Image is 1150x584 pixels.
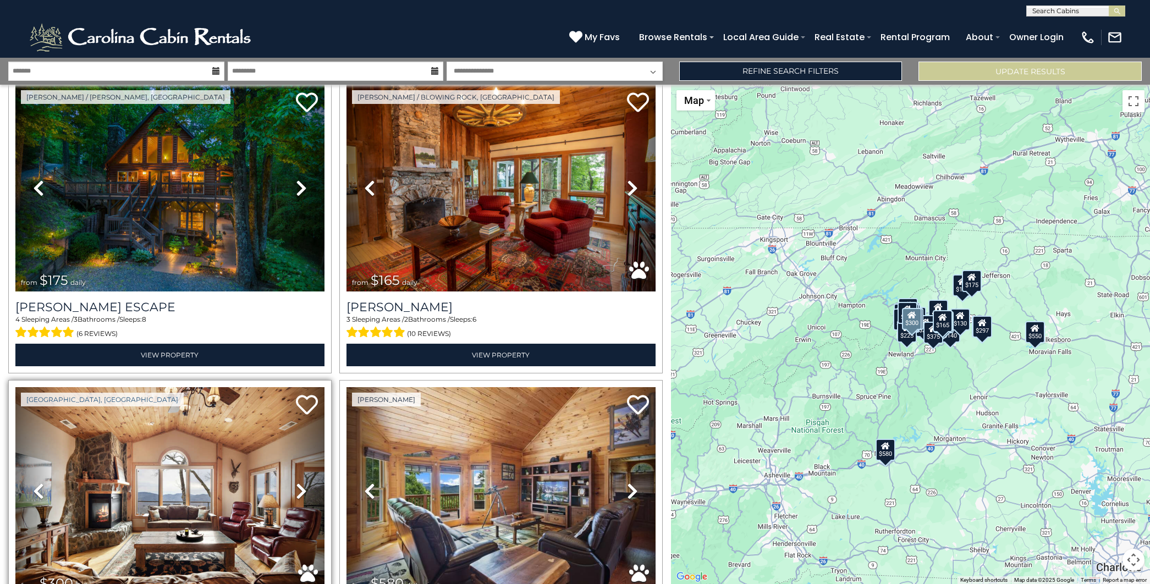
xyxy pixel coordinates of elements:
a: Local Area Guide [718,27,804,47]
div: $225 [897,321,917,343]
a: Real Estate [809,27,870,47]
a: Open this area in Google Maps (opens a new window) [674,570,710,584]
div: $175 [953,274,972,296]
span: Map data ©2025 Google [1014,577,1074,583]
div: $125 [899,298,918,320]
span: 6 [472,315,476,323]
div: Sleeping Areas / Bathrooms / Sleeps: [346,315,656,341]
a: Rental Program [875,27,955,47]
span: $175 [40,272,68,288]
button: Toggle fullscreen view [1123,90,1145,112]
a: [PERSON_NAME] Escape [15,300,324,315]
img: mail-regular-white.png [1107,30,1123,45]
div: $165 [933,310,953,332]
div: $349 [928,300,948,322]
a: Report a map error [1103,577,1147,583]
span: 4 [15,315,20,323]
a: Add to favorites [296,394,318,417]
div: $297 [972,316,992,338]
a: [PERSON_NAME] [352,393,421,406]
span: 8 [142,315,146,323]
a: Browse Rentals [634,27,713,47]
img: phone-regular-white.png [1080,30,1096,45]
div: $230 [893,308,913,330]
a: [PERSON_NAME] / [PERSON_NAME], [GEOGRAPHIC_DATA] [21,90,230,104]
a: My Favs [569,30,623,45]
a: View Property [15,344,324,366]
a: View Property [346,344,656,366]
button: Update Results [918,62,1142,81]
div: $375 [923,322,943,344]
div: $580 [876,439,895,461]
div: $130 [951,308,971,330]
a: Add to favorites [627,91,649,115]
a: About [960,27,999,47]
span: $165 [371,272,400,288]
h3: Azalea Hill [346,300,656,315]
span: My Favs [585,30,620,44]
button: Map camera controls [1123,549,1145,571]
div: $230 [916,315,936,337]
span: 3 [346,315,350,323]
img: thumbnail_163277858.jpeg [346,85,656,291]
a: [PERSON_NAME] [346,300,656,315]
span: from [352,278,368,287]
img: Google [674,570,710,584]
img: White-1-2.png [27,21,256,54]
img: thumbnail_168627805.jpeg [15,85,324,291]
a: Terms (opens in new tab) [1081,577,1096,583]
a: [GEOGRAPHIC_DATA], [GEOGRAPHIC_DATA] [21,393,184,406]
span: 3 [74,315,78,323]
h3: Todd Escape [15,300,324,315]
span: (10 reviews) [407,327,451,341]
button: Change map style [676,90,715,111]
div: $175 [962,270,982,292]
span: Map [684,95,704,106]
a: [PERSON_NAME] / Blowing Rock, [GEOGRAPHIC_DATA] [352,90,560,104]
span: daily [402,278,417,287]
span: (6 reviews) [76,327,118,341]
span: 2 [404,315,408,323]
div: $550 [1026,321,1046,343]
div: Sleeping Areas / Bathrooms / Sleeps: [15,315,324,341]
div: $300 [902,308,922,330]
div: $425 [898,302,917,324]
a: Add to favorites [296,91,318,115]
a: Refine Search Filters [679,62,903,81]
a: Add to favorites [627,394,649,417]
span: from [21,278,37,287]
button: Keyboard shortcuts [960,576,1008,584]
span: daily [70,278,86,287]
a: Owner Login [1004,27,1069,47]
